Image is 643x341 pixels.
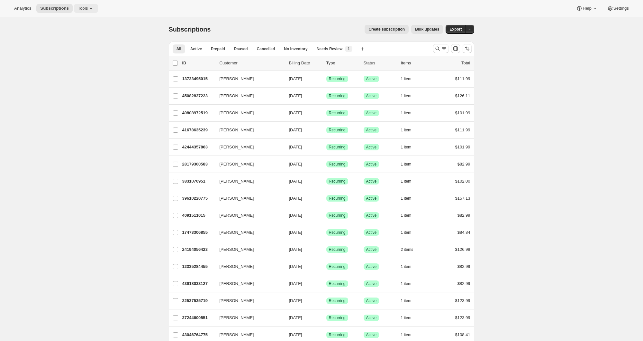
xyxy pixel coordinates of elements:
[364,60,396,66] p: Status
[216,125,280,135] button: [PERSON_NAME]
[177,46,181,52] span: All
[182,264,208,269] span: 12335284455
[401,264,412,269] span: 1 item
[216,330,280,340] button: [PERSON_NAME]
[401,143,419,152] button: 1 item
[401,126,419,135] button: 1 item
[446,25,466,34] button: Export
[289,281,302,286] span: [DATE]
[329,230,346,235] span: Recurring
[182,330,470,339] div: 43046764775[PERSON_NAME][DATE]SuccessRecurringSuccessActive1 item$108.41
[457,162,470,166] span: $82.99
[182,228,470,237] div: 17473306855[PERSON_NAME][DATE]SuccessRecurringSuccessActive1 item$84.84
[401,60,433,66] div: Items
[78,6,88,11] span: Tools
[182,178,214,185] p: 3831070951
[455,93,470,98] span: $126.11
[216,261,280,272] button: [PERSON_NAME]
[613,6,629,11] span: Settings
[220,263,254,270] span: [PERSON_NAME]
[182,313,470,322] div: 37244600551[PERSON_NAME][DATE]SuccessRecurringSuccessActive1 item$123.99
[401,162,412,167] span: 1 item
[220,195,254,202] span: [PERSON_NAME]
[182,212,214,219] p: 4091511015
[182,279,470,288] div: 43918033127[PERSON_NAME][DATE]SuccessRecurringSuccessActive1 item$82.99
[182,128,208,132] span: 41678635239
[449,27,462,32] span: Export
[289,128,302,132] span: [DATE]
[401,196,412,201] span: 1 item
[401,228,419,237] button: 1 item
[182,76,208,81] span: 13733495015
[401,177,419,186] button: 1 item
[234,46,248,52] span: Paused
[182,109,470,118] div: 40808972519[PERSON_NAME][DATE]SuccessRecurringSuccessActive1 item$101.99
[401,93,412,99] span: 1 item
[216,210,280,221] button: [PERSON_NAME]
[451,44,460,53] button: Customize table column order and visibility
[366,179,377,184] span: Active
[401,313,419,322] button: 1 item
[366,298,377,303] span: Active
[74,4,98,13] button: Tools
[366,332,377,337] span: Active
[216,176,280,186] button: [PERSON_NAME]
[317,46,343,52] span: Needs Review
[182,211,470,220] div: 4091511015[PERSON_NAME][DATE]SuccessRecurringSuccessActive1 item$82.99
[289,110,302,115] span: [DATE]
[190,46,202,52] span: Active
[463,44,472,53] button: Sort the results
[401,262,419,271] button: 1 item
[401,247,413,252] span: 2 items
[211,46,225,52] span: Prepaid
[326,60,358,66] div: Type
[182,196,208,201] span: 39610220775
[329,93,346,99] span: Recurring
[216,193,280,204] button: [PERSON_NAME]
[220,127,254,133] span: [PERSON_NAME]
[401,194,419,203] button: 1 item
[329,110,346,116] span: Recurring
[329,281,346,286] span: Recurring
[366,230,377,235] span: Active
[182,298,208,303] span: 22537535719
[457,281,470,286] span: $82.99
[368,27,405,32] span: Create subscription
[220,76,254,82] span: [PERSON_NAME]
[182,245,470,254] div: 24194056423[PERSON_NAME][DATE]SuccessRecurringSuccessActive2 items$126.98
[401,145,412,150] span: 1 item
[289,298,302,303] span: [DATE]
[401,298,412,303] span: 1 item
[401,128,412,133] span: 1 item
[455,247,470,252] span: $126.98
[366,128,377,133] span: Active
[455,298,470,303] span: $123.99
[182,160,470,169] div: 28179300583[PERSON_NAME][DATE]SuccessRecurringSuccessActive1 item$82.99
[366,281,377,286] span: Active
[182,126,470,135] div: 41678635239[PERSON_NAME][DATE]SuccessRecurringSuccessActive1 item$111.99
[455,110,470,115] span: $101.99
[401,213,412,218] span: 1 item
[401,332,412,337] span: 1 item
[457,230,470,235] span: $84.84
[182,91,470,100] div: 45082837223[PERSON_NAME][DATE]SuccessRecurringSuccessActive1 item$126.11
[366,76,377,81] span: Active
[182,145,208,149] span: 42444357863
[329,128,346,133] span: Recurring
[329,196,346,201] span: Recurring
[583,6,591,11] span: Help
[182,281,208,286] span: 43918033127
[220,161,254,167] span: [PERSON_NAME]
[284,46,307,52] span: No inventory
[182,110,208,115] span: 40808972519
[216,313,280,323] button: [PERSON_NAME]
[289,332,302,337] span: [DATE]
[348,46,350,52] span: 1
[289,179,302,184] span: [DATE]
[14,6,31,11] span: Analytics
[216,227,280,238] button: [PERSON_NAME]
[10,4,35,13] button: Analytics
[415,27,439,32] span: Bulk updates
[182,143,470,152] div: 42444357863[PERSON_NAME][DATE]SuccessRecurringSuccessActive1 item$101.99
[216,296,280,306] button: [PERSON_NAME]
